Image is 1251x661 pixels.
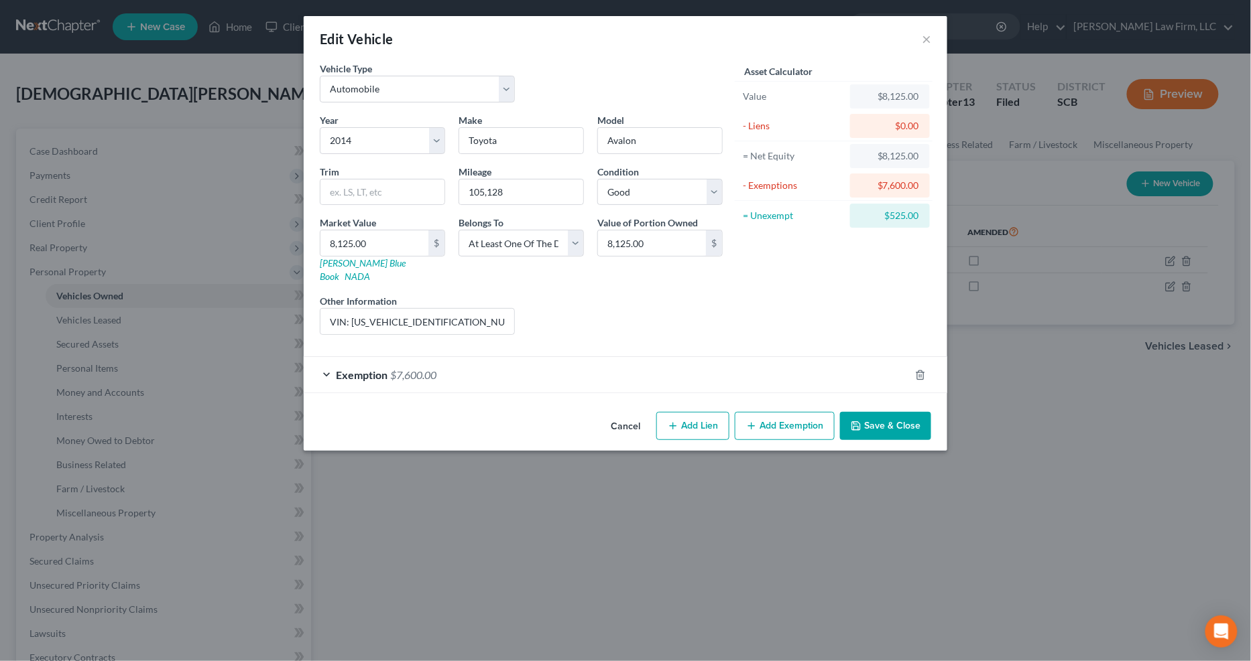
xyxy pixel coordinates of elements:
[743,90,844,103] div: Value
[320,216,376,230] label: Market Value
[459,115,482,126] span: Make
[706,230,722,256] div: $
[597,216,698,230] label: Value of Portion Owned
[743,179,844,192] div: - Exemptions
[598,128,722,153] input: ex. Altima
[459,217,503,228] span: Belongs To
[861,149,919,163] div: $8,125.00
[390,368,436,381] span: $7,600.00
[320,257,406,282] a: [PERSON_NAME] Blue Book
[861,209,919,222] div: $525.00
[320,294,397,308] label: Other Information
[598,230,706,256] input: 0.00
[600,413,651,440] button: Cancel
[320,29,394,48] div: Edit Vehicle
[320,62,372,76] label: Vehicle Type
[597,165,639,179] label: Condition
[735,412,835,440] button: Add Exemption
[459,179,583,205] input: --
[1205,615,1238,648] div: Open Intercom Messenger
[320,309,514,334] input: (optional)
[743,119,844,133] div: - Liens
[336,368,388,381] span: Exemption
[744,64,813,78] label: Asset Calculator
[345,271,370,282] a: NADA
[320,165,339,179] label: Trim
[861,179,919,192] div: $7,600.00
[840,412,931,440] button: Save & Close
[861,90,919,103] div: $8,125.00
[861,119,919,133] div: $0.00
[459,165,491,179] label: Mileage
[656,412,729,440] button: Add Lien
[428,230,444,256] div: $
[320,230,428,256] input: 0.00
[597,113,624,127] label: Model
[922,31,931,47] button: ×
[743,209,844,222] div: = Unexempt
[459,128,583,153] input: ex. Nissan
[743,149,844,163] div: = Net Equity
[320,179,444,205] input: ex. LS, LT, etc
[320,113,339,127] label: Year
